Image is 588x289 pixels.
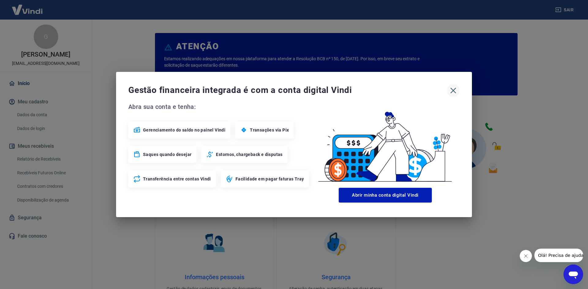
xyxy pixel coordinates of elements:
[4,4,51,9] span: Olá! Precisa de ajuda?
[216,151,282,157] span: Estornos, chargeback e disputas
[236,176,304,182] span: Facilidade em pagar faturas Tray
[128,102,311,112] span: Abra sua conta e tenha:
[311,102,460,185] img: Good Billing
[143,151,191,157] span: Saques quando desejar
[534,249,583,262] iframe: Mensagem da empresa
[143,127,225,133] span: Gerenciamento do saldo no painel Vindi
[520,250,532,262] iframe: Fechar mensagem
[563,265,583,284] iframe: Botão para abrir a janela de mensagens
[128,84,447,96] span: Gestão financeira integrada é com a conta digital Vindi
[143,176,211,182] span: Transferência entre contas Vindi
[250,127,289,133] span: Transações via Pix
[339,188,432,202] button: Abrir minha conta digital Vindi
